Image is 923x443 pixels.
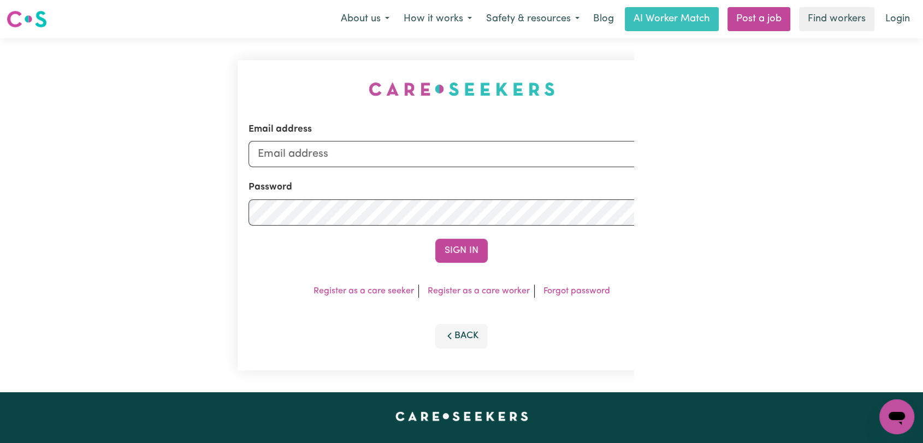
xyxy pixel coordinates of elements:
a: Careseekers home page [395,412,528,421]
a: Find workers [799,7,874,31]
input: Email address [248,141,675,167]
button: Sign In [435,239,488,263]
iframe: Button to launch messaging window [879,399,914,434]
a: Register as a care worker [428,287,530,296]
a: Post a job [727,7,790,31]
label: Email address [248,122,312,137]
a: Forgot password [543,287,610,296]
button: Safety & resources [479,8,587,31]
a: Blog [587,7,620,31]
a: Careseekers logo [7,7,47,32]
a: AI Worker Match [625,7,719,31]
a: Register as a care seeker [313,287,414,296]
img: Careseekers logo [7,9,47,29]
button: Back [435,324,488,348]
a: Login [879,7,916,31]
button: About us [334,8,397,31]
button: How it works [397,8,479,31]
label: Password [248,180,292,194]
